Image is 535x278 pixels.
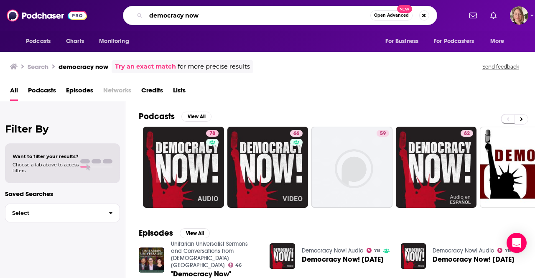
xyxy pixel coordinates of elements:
span: For Podcasters [434,36,474,47]
a: "Democracy Now" [171,270,231,278]
button: Select [5,204,120,222]
button: open menu [428,33,486,49]
span: 78 [209,130,215,138]
span: Charts [66,36,84,47]
a: 62 [396,127,477,208]
a: EpisodesView All [139,228,210,238]
span: Monitoring [99,36,129,47]
a: Democracy Now! Audio [302,247,363,254]
span: 46 [235,263,242,267]
img: Democracy Now! 2019-09-02 Monday [270,243,295,269]
span: 59 [380,130,386,138]
a: Podcasts [28,84,56,101]
a: Show notifications dropdown [487,8,500,23]
span: New [397,5,412,13]
h2: Episodes [139,228,173,238]
a: Unitarian Universalist Sermons and Conversations from First Unitarian Church of Dallas [171,240,248,269]
a: Try an exact match [115,62,176,71]
a: 78 [367,248,380,253]
span: 62 [464,130,470,138]
div: Search podcasts, credits, & more... [123,6,437,25]
a: Lists [173,84,186,101]
span: Networks [103,84,131,101]
img: Democracy Now! 2021-01-07 Thursday [401,243,426,269]
input: Search podcasts, credits, & more... [146,9,370,22]
button: View All [181,112,211,122]
span: Democracy Now! [DATE] [302,256,384,263]
span: Logged in as AriFortierPr [510,6,528,25]
span: Want to filter your results? [13,153,79,159]
button: open menu [484,33,515,49]
a: 78 [206,130,219,137]
button: Send feedback [480,63,522,70]
img: User Profile [510,6,528,25]
img: Podchaser - Follow, Share and Rate Podcasts [7,8,87,23]
a: 46 [228,263,242,268]
img: "Democracy Now" [139,247,164,273]
a: 78 [497,248,511,253]
span: Select [5,210,102,216]
a: 59 [311,127,392,208]
span: Democracy Now! [DATE] [433,256,515,263]
p: Saved Searches [5,190,120,198]
span: Choose a tab above to access filters. [13,162,79,173]
a: 62 [461,130,473,137]
span: 66 [293,130,299,138]
button: View All [180,228,210,238]
button: open menu [380,33,429,49]
span: Podcasts [26,36,51,47]
span: Open Advanced [374,13,409,18]
button: Open AdvancedNew [370,10,413,20]
a: 59 [377,130,389,137]
div: Open Intercom Messenger [507,233,527,253]
a: Credits [141,84,163,101]
button: open menu [93,33,140,49]
h3: democracy now [59,63,108,71]
span: 78 [505,249,511,252]
a: 78 [143,127,224,208]
h3: Search [28,63,48,71]
button: Show profile menu [510,6,528,25]
button: open menu [20,33,61,49]
a: Episodes [66,84,93,101]
a: Democracy Now! Audio [433,247,494,254]
a: Democracy Now! 2019-09-02 Monday [302,256,384,263]
a: Democracy Now! 2021-01-07 Thursday [433,256,515,263]
a: 66 [290,130,303,137]
span: for more precise results [178,62,250,71]
h2: Podcasts [139,111,175,122]
a: Charts [61,33,89,49]
a: 66 [227,127,308,208]
a: All [10,84,18,101]
a: Show notifications dropdown [466,8,480,23]
span: 78 [374,249,380,252]
span: More [490,36,504,47]
h2: Filter By [5,123,120,135]
a: PodcastsView All [139,111,211,122]
span: For Business [385,36,418,47]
